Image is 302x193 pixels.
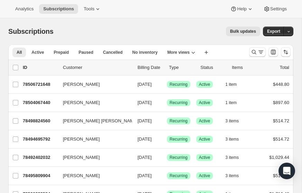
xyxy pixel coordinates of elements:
div: Open Intercom Messenger [279,163,295,179]
span: [DATE] [138,155,152,160]
p: Status [200,64,226,71]
span: Recurring [170,118,188,124]
span: Recurring [170,100,188,105]
span: Active [199,82,210,87]
div: 78495809904[PERSON_NAME][DATE]SuccessRecurringSuccessActive3 items$514.72 [23,171,289,181]
span: [PERSON_NAME] [63,99,100,106]
span: More views [167,50,190,55]
span: Recurring [170,82,188,87]
div: IDCustomerBilling DateTypeStatusItemsTotal [23,64,289,71]
span: Recurring [170,173,188,179]
div: 78494695792[PERSON_NAME][DATE]SuccessRecurringSuccessActive3 items$514.72 [23,134,289,144]
span: [DATE] [138,136,152,142]
div: 78498824560[PERSON_NAME] [PERSON_NAME][DATE]SuccessRecurringSuccessActive3 items$514.72 [23,116,289,126]
p: 78495809904 [23,172,57,179]
button: 1 item [225,80,244,89]
div: Items [232,64,258,71]
p: 78506721648 [23,81,57,88]
span: Export [267,29,280,34]
span: No inventory [132,50,158,55]
span: $1,029.44 [269,155,289,160]
div: 78506721648[PERSON_NAME][DATE]SuccessRecurringSuccessActive1 item$448.80 [23,80,289,89]
button: 3 items [225,153,246,162]
span: Subscriptions [8,28,54,35]
button: 1 item [225,98,244,108]
button: Settings [259,4,291,14]
span: Recurring [170,136,188,142]
span: All [17,50,22,55]
button: 3 items [225,171,246,181]
span: [PERSON_NAME] [63,81,100,88]
button: [PERSON_NAME] [59,97,128,108]
span: $448.80 [273,82,289,87]
p: 78504067440 [23,99,57,106]
span: 3 items [225,118,239,124]
span: Bulk updates [230,29,256,34]
span: [PERSON_NAME] [63,154,100,161]
span: Active [199,136,210,142]
span: 3 items [225,136,239,142]
button: 3 items [225,116,246,126]
span: [DATE] [138,82,152,87]
div: 78504067440[PERSON_NAME][DATE]SuccessRecurringSuccessActive1 item$897.60 [23,98,289,108]
button: Sort the results [281,47,291,57]
span: Prepaid [54,50,69,55]
span: Tools [84,6,94,12]
p: Billing Date [138,64,163,71]
span: Help [237,6,246,12]
span: $897.60 [273,100,289,105]
span: [DATE] [138,100,152,105]
span: Paused [78,50,93,55]
p: 78492402032 [23,154,57,161]
button: [PERSON_NAME] [59,134,128,145]
p: 78498824560 [23,118,57,124]
button: Export [263,27,284,36]
span: 3 items [225,173,239,179]
span: [PERSON_NAME] [63,172,100,179]
span: $514.72 [273,173,289,178]
button: Bulk updates [226,27,260,36]
p: Total [280,64,289,71]
p: ID [23,64,57,71]
button: Customize table column order and visibility [268,47,278,57]
span: Active [199,173,210,179]
button: Help [226,4,257,14]
button: Tools [79,4,105,14]
span: Analytics [15,6,34,12]
span: Active [199,100,210,105]
span: Cancelled [103,50,123,55]
span: [PERSON_NAME] [PERSON_NAME] [63,118,138,124]
span: Active [31,50,44,55]
span: 3 items [225,155,239,160]
button: [PERSON_NAME] [59,152,128,163]
button: [PERSON_NAME] [59,170,128,181]
button: Analytics [11,4,38,14]
span: [DATE] [138,118,152,123]
button: Subscriptions [39,4,78,14]
p: Customer [63,64,132,71]
span: Active [199,118,210,124]
span: Active [199,155,210,160]
button: Search and filter results [249,47,266,57]
p: 78494695792 [23,136,57,143]
span: Subscriptions [43,6,74,12]
span: $514.72 [273,136,289,142]
button: Create new view [201,48,212,57]
span: Settings [270,6,287,12]
button: [PERSON_NAME] [PERSON_NAME] [59,115,128,126]
span: [DATE] [138,173,152,178]
button: [PERSON_NAME] [59,79,128,90]
span: Recurring [170,155,188,160]
button: 3 items [225,134,246,144]
span: 1 item [225,82,237,87]
span: $514.72 [273,118,289,123]
button: More views [163,48,199,57]
span: [PERSON_NAME] [63,136,100,143]
div: 78492402032[PERSON_NAME][DATE]SuccessRecurringSuccessActive3 items$1,029.44 [23,153,289,162]
span: 1 item [225,100,237,105]
div: Type [169,64,195,71]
